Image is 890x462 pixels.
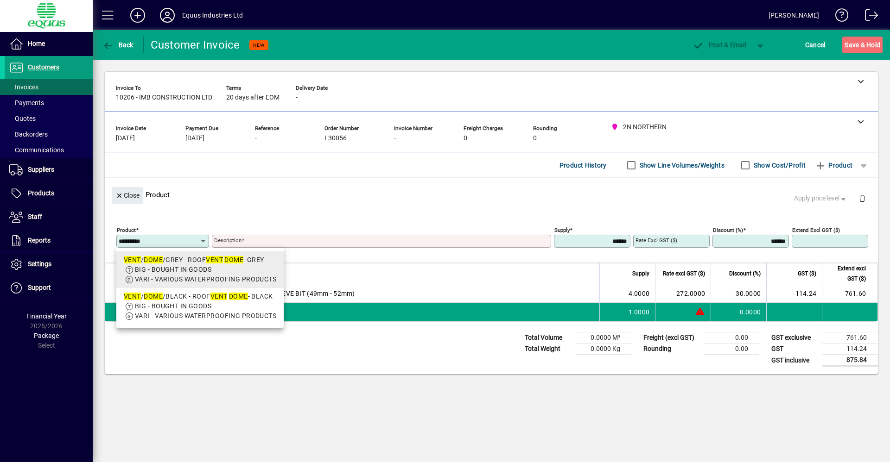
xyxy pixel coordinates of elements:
td: 761.60 [822,332,878,343]
button: Post & Email [688,37,751,53]
td: 761.60 [822,284,877,303]
span: Package [34,332,59,339]
a: Communications [5,142,93,158]
button: Close [112,187,143,204]
span: Payments [9,99,44,106]
span: Back [102,41,133,49]
span: Cancel [805,37,826,52]
td: GST [767,343,822,355]
span: 10206 - IMB CONSTRUCTION LTD [116,94,212,101]
span: 0 [533,135,537,142]
div: Equus Industries Ltd [182,8,243,23]
td: Total Volume [520,332,576,343]
mat-label: Discount (%) [713,227,743,233]
mat-error: Required [214,248,544,257]
span: S [845,41,848,49]
a: Staff [5,206,93,229]
mat-option: VENT/DOME/GREY - ROOF VENT DOME - GREY [116,251,284,288]
a: Knowledge Base [828,2,849,32]
span: BIG - BOUGHT IN GOODS [135,266,211,273]
mat-option: VENT/DOME/BLACK - ROOF VENT DOME - BLACK [116,288,284,325]
td: GST inclusive [767,355,822,366]
td: 114.24 [766,284,822,303]
span: Products [28,189,54,197]
span: 4.0000 [629,289,650,298]
span: Quotes [9,115,36,122]
span: - [255,135,257,142]
span: [DATE] [185,135,204,142]
span: 1.0000 [629,307,650,317]
td: Total Weight [520,343,576,355]
td: 0.0000 [711,303,766,321]
span: Home [28,40,45,47]
a: Home [5,32,93,56]
div: [PERSON_NAME] [769,8,819,23]
a: Quotes [5,111,93,126]
button: Back [100,37,136,53]
span: Product History [559,158,607,173]
span: ave & Hold [845,37,880,52]
a: Payments [5,95,93,111]
mat-label: Description [214,237,242,243]
span: [DATE] [116,135,135,142]
em: DOME [224,256,243,263]
td: 0.00 [704,343,759,355]
span: GST ($) [798,268,816,279]
td: 114.24 [822,343,878,355]
span: 0 [464,135,467,142]
em: VENT [124,256,141,263]
span: BIG - BOUGHT IN GOODS [135,302,211,310]
button: Profile [153,7,182,24]
em: DOME [144,256,163,263]
button: Add [123,7,153,24]
div: Product [105,178,878,212]
button: Cancel [803,37,828,53]
mat-label: Extend excl GST ($) [792,227,840,233]
label: Show Cost/Profit [752,161,806,170]
span: NEW [253,42,265,48]
div: Customer Invoice [151,37,240,52]
td: GST exclusive [767,332,822,343]
span: 20 days after EOM [226,94,280,101]
button: Delete [851,187,873,209]
button: Save & Hold [842,37,883,53]
span: Suppliers [28,166,54,173]
span: Supply [632,268,649,279]
span: - [394,135,396,142]
span: P [709,41,713,49]
td: 30.0000 [711,284,766,303]
app-page-header-button: Back [93,37,144,53]
span: SHRINK SLEEVE BIT (49mm - 52mm) [245,289,355,298]
em: VENT [210,293,228,300]
span: Invoices [9,83,38,91]
mat-label: Product [117,227,136,233]
td: Rounding [639,343,704,355]
span: Financial Year [26,312,67,320]
td: 875.84 [822,355,878,366]
em: DOME [144,293,163,300]
span: VARI - VARIOUS WATERPROOFING PRODUCTS [135,275,276,283]
a: Support [5,276,93,300]
span: L30056 [324,135,347,142]
label: Show Line Volumes/Weights [638,161,725,170]
div: / /GREY - ROOF - GREY [124,255,276,265]
button: Apply price level [790,190,852,207]
a: Logout [858,2,878,32]
span: Staff [28,213,42,220]
span: - [296,94,298,101]
mat-label: Supply [554,227,570,233]
span: Communications [9,146,64,154]
span: Backorders [9,131,48,138]
span: ost & Email [693,41,746,49]
span: Reports [28,237,51,244]
em: VENT [206,256,223,263]
td: 0.0000 M³ [576,332,631,343]
app-page-header-button: Delete [851,194,873,202]
a: Suppliers [5,158,93,181]
span: Support [28,284,51,291]
a: Products [5,182,93,205]
span: Apply price level [794,194,848,203]
mat-label: Rate excl GST ($) [636,237,677,243]
span: Rate excl GST ($) [663,268,705,279]
button: Product History [556,157,610,174]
